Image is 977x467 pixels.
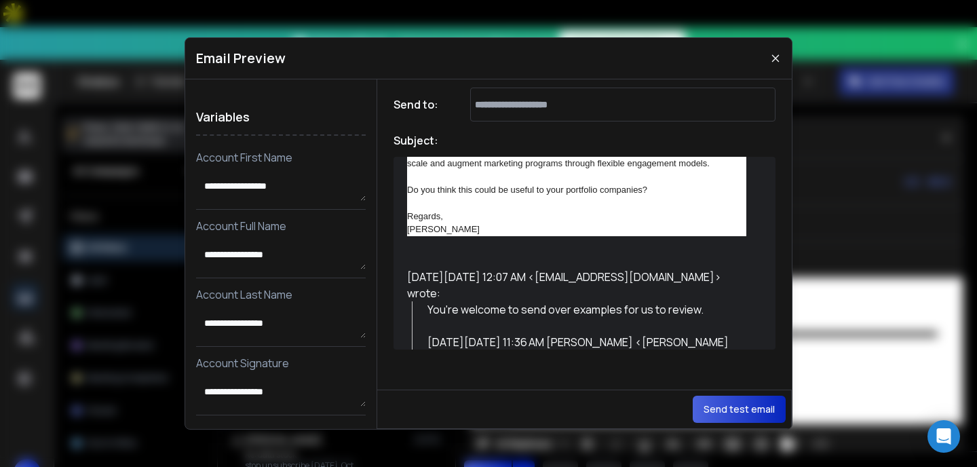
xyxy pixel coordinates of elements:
div: We are a cross functional team supporting marketing teams of all sizes, helping them scale and au... [407,143,746,170]
div: You're welcome to send over examples for us to review. [427,301,747,318]
div: Open Intercom Messenger [927,420,960,453]
div: [DATE][DATE] 12:07 AM < > wrote: [407,269,746,301]
div: [DATE][DATE] 11:36 AM [PERSON_NAME] < > wrote: [427,334,747,367]
button: Send test email [693,396,786,423]
a: [EMAIL_ADDRESS][DOMAIN_NAME] [535,269,714,284]
span: [PERSON_NAME] [407,224,480,234]
span: Do you think this could be useful to your portfolio companies? [407,185,647,195]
